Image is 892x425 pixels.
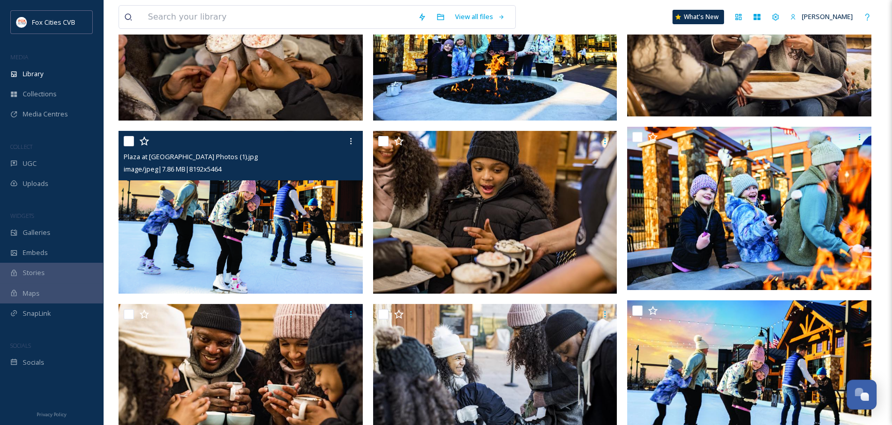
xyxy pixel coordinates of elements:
span: Collections [23,89,57,99]
span: Stories [23,268,45,278]
img: Plaza at Gateway Park (42).jpg [373,131,617,294]
span: SOCIALS [10,342,31,349]
img: Plaza at Gateway Park Photos (1).jpg [119,131,363,294]
span: [PERSON_NAME] [802,12,853,21]
span: Socials [23,358,44,367]
img: Plaza at Gateway Park Photos (1).tif [627,127,871,290]
a: Privacy Policy [37,407,66,420]
span: MEDIA [10,53,28,61]
span: Uploads [23,179,48,189]
span: Media Centres [23,109,68,119]
span: UGC [23,159,37,168]
span: Plaza at [GEOGRAPHIC_DATA] Photos (1).jpg [124,152,258,161]
button: Open Chat [847,380,877,410]
span: Privacy Policy [37,411,66,418]
a: [PERSON_NAME] [785,7,858,27]
input: Search your library [143,6,413,28]
span: Embeds [23,248,48,258]
span: WIDGETS [10,212,34,219]
span: COLLECT [10,143,32,150]
span: SnapLink [23,309,51,318]
span: image/jpeg | 7.86 MB | 8192 x 5464 [124,164,222,174]
span: Maps [23,288,40,298]
a: View all files [450,7,510,27]
span: Library [23,69,43,79]
img: images.png [16,17,27,27]
span: Fox Cities CVB [32,18,75,27]
a: What's New [672,10,724,24]
span: Galleries [23,228,51,237]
